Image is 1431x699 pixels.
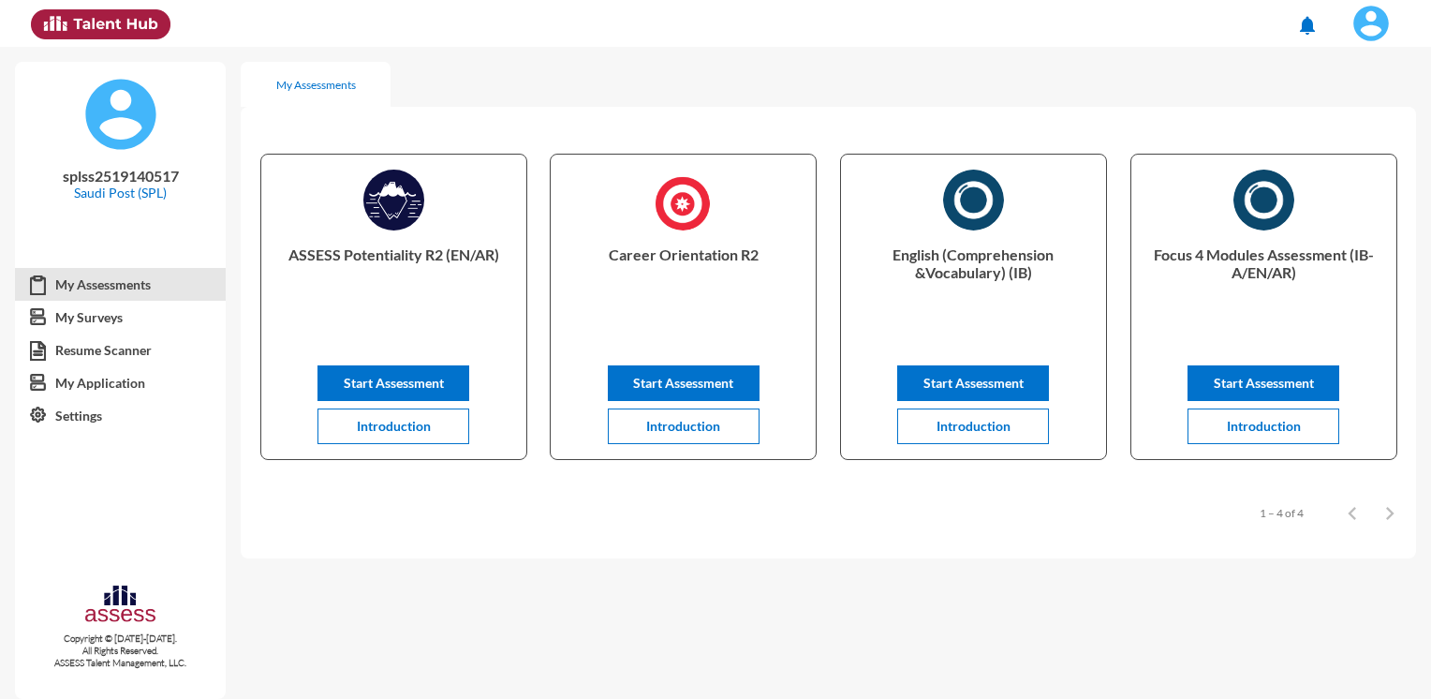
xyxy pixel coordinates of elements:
[1188,375,1339,391] a: Start Assessment
[357,418,431,434] span: Introduction
[608,365,760,401] button: Start Assessment
[15,334,226,367] a: Resume Scanner
[937,418,1011,434] span: Introduction
[566,245,801,320] p: Career Orientation R2
[897,375,1049,391] a: Start Assessment
[1227,418,1301,434] span: Introduction
[1296,14,1319,37] mat-icon: notifications
[1260,506,1304,520] div: 1 – 4 of 4
[856,245,1091,320] p: English (Comprehension &Vocabulary) (IB)
[83,77,158,152] img: default%20profile%20image.svg
[15,399,226,433] a: Settings
[276,78,356,92] div: My Assessments
[1188,365,1339,401] button: Start Assessment
[1371,494,1409,531] button: Next page
[646,418,720,434] span: Introduction
[276,245,511,320] p: ASSESS Potentiality R2 (EN/AR)
[608,375,760,391] a: Start Assessment
[30,185,211,201] p: Saudi Post (SPL)
[1334,494,1371,531] button: Previous page
[317,365,469,401] button: Start Assessment
[1233,170,1294,231] img: AR)_1730316400291
[653,170,714,237] img: Career_Orientation_R2_1725960277734
[608,409,760,444] button: Introduction
[15,366,226,400] a: My Application
[1214,375,1314,391] span: Start Assessment
[1146,245,1381,320] p: Focus 4 Modules Assessment (IB- A/EN/AR)
[15,268,226,302] a: My Assessments
[923,375,1024,391] span: Start Assessment
[1188,409,1339,444] button: Introduction
[83,583,157,629] img: assesscompany-logo.png
[897,409,1049,444] button: Introduction
[897,365,1049,401] button: Start Assessment
[15,632,226,669] p: Copyright © [DATE]-[DATE]. All Rights Reserved. ASSESS Talent Management, LLC.
[363,170,424,231] img: ASSESS_Potentiality_R2_1725966368866
[317,409,469,444] button: Introduction
[943,170,1004,231] img: English_(Comprehension_&Vocabulary)_(IB)_1730317988001
[15,301,226,335] a: My Surveys
[633,375,733,391] span: Start Assessment
[344,375,444,391] span: Start Assessment
[317,375,469,391] a: Start Assessment
[30,167,211,185] p: splss2519140517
